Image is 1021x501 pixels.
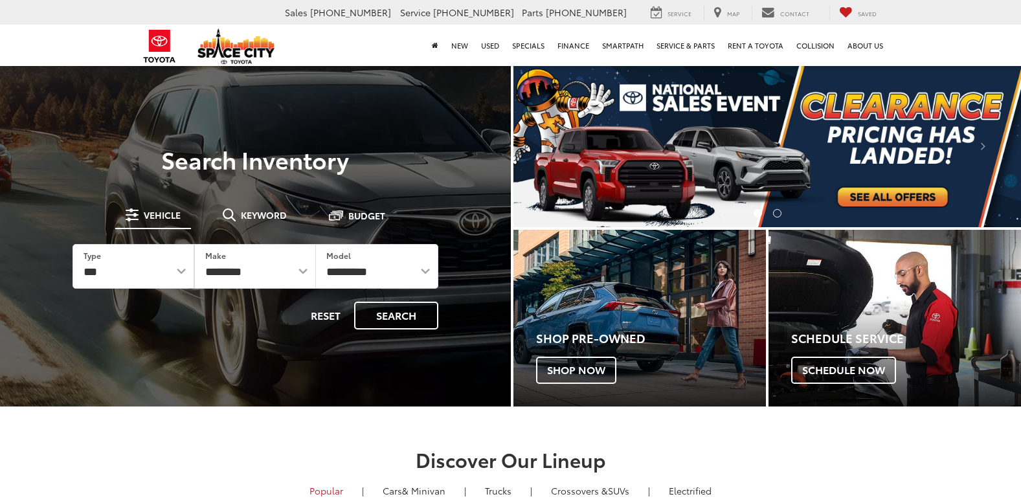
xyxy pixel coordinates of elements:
[506,25,551,66] a: Specials
[546,6,627,19] span: [PHONE_NUMBER]
[241,210,287,219] span: Keyword
[829,6,886,20] a: My Saved Vehicles
[513,230,766,406] a: Shop Pre-Owned Shop Now
[721,25,790,66] a: Rent a Toyota
[945,91,1021,201] button: Click to view next picture.
[858,9,877,17] span: Saved
[551,25,596,66] a: Finance
[596,25,650,66] a: SmartPath
[359,484,367,497] li: |
[205,250,226,261] label: Make
[300,302,352,329] button: Reset
[54,449,967,470] h2: Discover Our Lineup
[551,484,608,497] span: Crossovers &
[641,6,701,20] a: Service
[536,332,766,345] h4: Shop Pre-Owned
[348,211,385,220] span: Budget
[54,146,456,172] h3: Search Inventory
[650,25,721,66] a: Service & Parts
[773,209,781,217] li: Go to slide number 2.
[513,230,766,406] div: Toyota
[841,25,890,66] a: About Us
[769,230,1021,406] a: Schedule Service Schedule Now
[754,209,762,217] li: Go to slide number 1.
[536,357,616,384] span: Shop Now
[727,9,739,17] span: Map
[144,210,181,219] span: Vehicle
[425,25,445,66] a: Home
[84,250,101,261] label: Type
[791,332,1021,345] h4: Schedule Service
[433,6,514,19] span: [PHONE_NUMBER]
[769,230,1021,406] div: Toyota
[780,9,809,17] span: Contact
[310,6,391,19] span: [PHONE_NUMBER]
[135,25,184,67] img: Toyota
[704,6,749,20] a: Map
[790,25,841,66] a: Collision
[400,6,431,19] span: Service
[668,9,691,17] span: Service
[402,484,445,497] span: & Minivan
[645,484,653,497] li: |
[475,25,506,66] a: Used
[445,25,475,66] a: New
[197,28,275,64] img: Space City Toyota
[522,6,543,19] span: Parts
[513,91,590,201] button: Click to view previous picture.
[461,484,469,497] li: |
[326,250,351,261] label: Model
[285,6,308,19] span: Sales
[527,484,535,497] li: |
[752,6,819,20] a: Contact
[791,357,896,384] span: Schedule Now
[354,302,438,329] button: Search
